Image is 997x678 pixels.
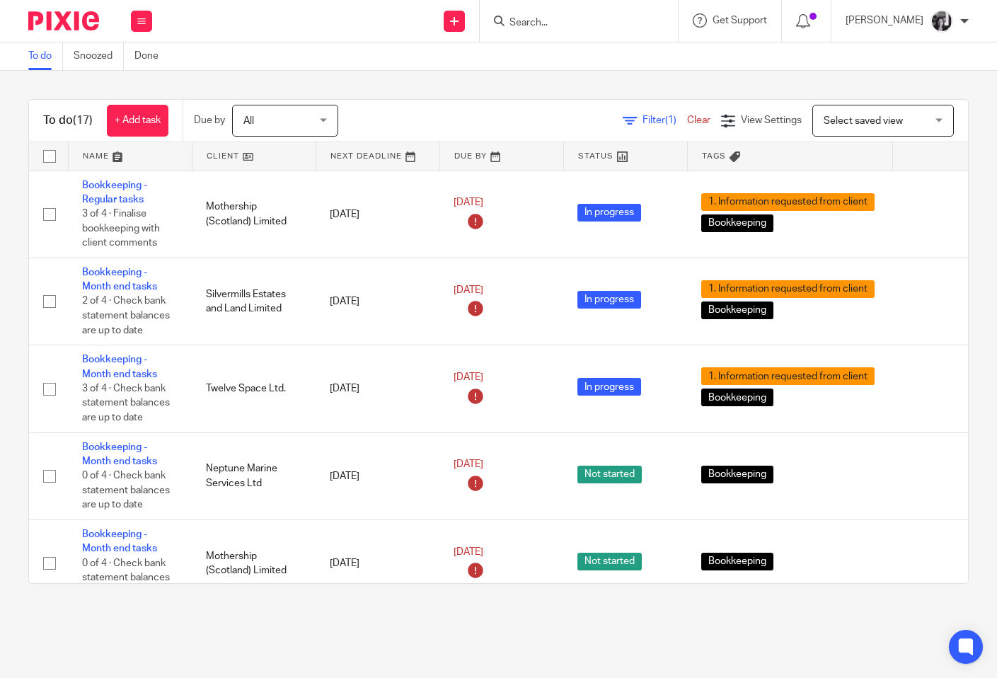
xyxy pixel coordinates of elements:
[28,11,99,30] img: Pixie
[701,301,773,319] span: Bookkeeping
[82,471,170,510] span: 0 of 4 · Check bank statement balances are up to date
[194,113,225,127] p: Due by
[82,297,170,335] span: 2 of 4 · Check bank statement balances are up to date
[687,115,710,125] a: Clear
[454,547,483,557] span: [DATE]
[107,105,168,137] a: + Add task
[43,113,93,128] h1: To do
[701,193,875,211] span: 1. Information requested from client
[192,258,316,345] td: Silvermills Estates and Land Limited
[82,268,157,292] a: Bookkeeping - Month end tasks
[577,291,641,309] span: In progress
[701,280,875,298] span: 1. Information requested from client
[454,460,483,470] span: [DATE]
[713,16,767,25] span: Get Support
[316,432,439,519] td: [DATE]
[82,558,170,597] span: 0 of 4 · Check bank statement balances are up to date
[454,285,483,295] span: [DATE]
[741,115,802,125] span: View Settings
[577,204,641,222] span: In progress
[82,442,157,466] a: Bookkeeping - Month end tasks
[454,198,483,208] span: [DATE]
[701,389,773,406] span: Bookkeeping
[454,372,483,382] span: [DATE]
[577,553,642,570] span: Not started
[192,432,316,519] td: Neptune Marine Services Ltd
[702,152,726,160] span: Tags
[192,171,316,258] td: Mothership (Scotland) Limited
[73,115,93,126] span: (17)
[243,116,254,126] span: All
[82,180,147,205] a: Bookkeeping - Regular tasks
[701,466,773,483] span: Bookkeeping
[82,355,157,379] a: Bookkeeping - Month end tasks
[192,345,316,432] td: Twelve Space Ltd.
[930,10,953,33] img: IMG_7103.jpg
[134,42,169,70] a: Done
[316,345,439,432] td: [DATE]
[192,519,316,607] td: Mothership (Scotland) Limited
[642,115,687,125] span: Filter
[701,214,773,232] span: Bookkeeping
[28,42,63,70] a: To do
[316,519,439,607] td: [DATE]
[316,171,439,258] td: [DATE]
[316,258,439,345] td: [DATE]
[701,553,773,570] span: Bookkeeping
[82,209,160,248] span: 3 of 4 · Finalise bookkeeping with client comments
[82,384,170,423] span: 3 of 4 · Check bank statement balances are up to date
[577,378,641,396] span: In progress
[508,17,635,30] input: Search
[74,42,124,70] a: Snoozed
[824,116,903,126] span: Select saved view
[665,115,676,125] span: (1)
[701,367,875,385] span: 1. Information requested from client
[846,13,923,28] p: [PERSON_NAME]
[577,466,642,483] span: Not started
[82,529,157,553] a: Bookkeeping - Month end tasks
